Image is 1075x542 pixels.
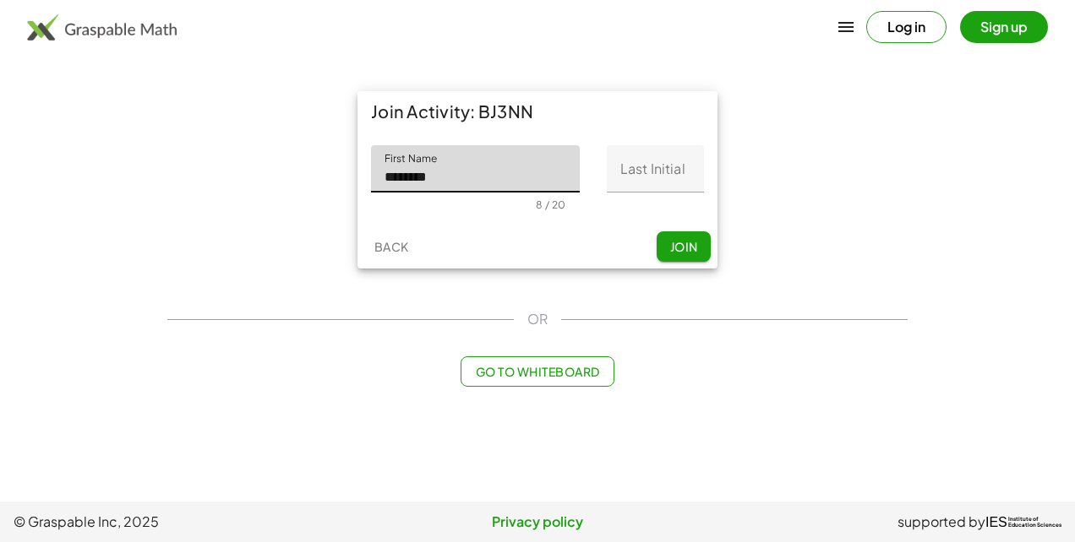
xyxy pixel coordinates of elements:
[898,512,985,532] span: supported by
[527,309,548,329] span: OR
[985,512,1061,532] a: IESInstitute ofEducation Sciences
[14,512,363,532] span: © Graspable Inc, 2025
[669,239,697,254] span: Join
[657,231,711,262] button: Join
[461,356,614,387] button: Go to Whiteboard
[357,91,718,132] div: Join Activity: BJ3NN
[374,239,408,254] span: Back
[866,11,947,43] button: Log in
[536,198,565,211] div: 8 / 20
[364,231,418,262] button: Back
[363,512,712,532] a: Privacy policy
[475,364,599,379] span: Go to Whiteboard
[960,11,1048,43] button: Sign up
[985,514,1007,530] span: IES
[1008,517,1061,528] span: Institute of Education Sciences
